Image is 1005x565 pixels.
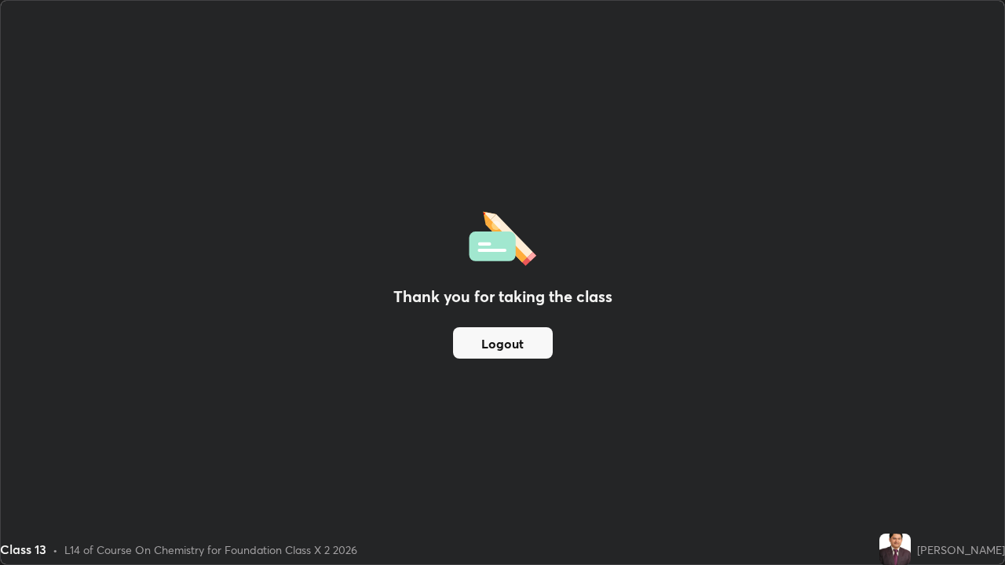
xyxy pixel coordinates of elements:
div: L14 of Course On Chemistry for Foundation Class X 2 2026 [64,541,357,558]
img: offlineFeedback.1438e8b3.svg [469,206,536,266]
button: Logout [453,327,553,359]
h2: Thank you for taking the class [393,285,612,308]
div: • [53,541,58,558]
img: 682439f971974016be8beade0d312caf.jpg [879,534,911,565]
div: [PERSON_NAME] [917,541,1005,558]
